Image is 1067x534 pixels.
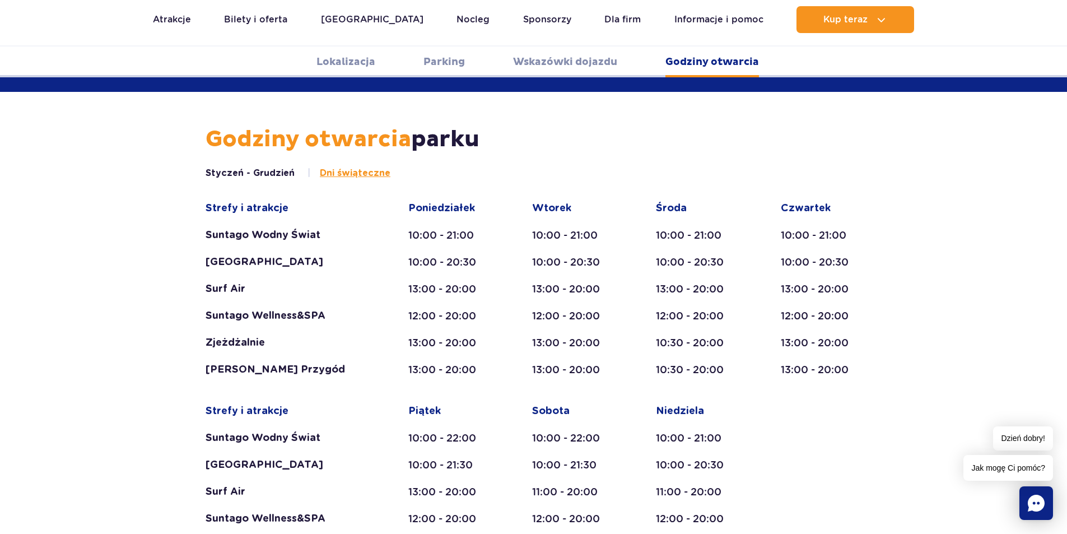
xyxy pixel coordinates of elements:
div: 10:00 - 22:00 [408,431,489,445]
div: Surf Air [206,282,365,296]
a: Lokalizacja [316,47,375,77]
div: 13:00 - 20:00 [408,363,489,377]
span: Jak mogę Ci pomóc? [963,455,1053,481]
div: 12:00 - 20:00 [532,309,613,323]
div: 13:00 - 20:00 [781,282,861,296]
h2: parku [206,126,861,154]
div: 10:00 - 21:30 [408,458,489,472]
button: Dni świąteczne [307,167,390,179]
div: Niedziela [656,405,738,418]
div: 10:00 - 21:30 [532,458,613,472]
a: Sponsorzy [523,6,571,33]
div: 10:00 - 20:30 [781,256,861,269]
div: Poniedziałek [408,202,489,215]
div: 10:00 - 21:00 [408,229,489,242]
div: 10:00 - 21:00 [781,229,861,242]
div: 10:30 - 20:00 [656,363,738,377]
a: Dla firm [604,6,641,33]
button: Styczeń - Grudzień [206,167,295,179]
div: 13:00 - 20:00 [408,485,489,499]
div: 13:00 - 20:00 [532,336,613,350]
div: Suntago Wellness&SPA [206,309,365,323]
div: 13:00 - 20:00 [532,282,613,296]
div: [GEOGRAPHIC_DATA] [206,458,365,472]
div: Suntago Wodny Świat [206,431,365,445]
div: 12:00 - 20:00 [408,309,489,323]
div: Suntago Wellness&SPA [206,512,365,526]
div: 12:00 - 20:00 [408,512,489,526]
a: Parking [423,47,465,77]
div: 12:00 - 20:00 [656,309,738,323]
span: Kup teraz [823,15,868,25]
a: Informacje i pomoc [674,6,763,33]
div: Sobota [532,405,613,418]
div: 10:00 - 20:30 [408,256,489,269]
div: 12:00 - 20:00 [532,512,613,526]
div: 13:00 - 20:00 [656,282,738,296]
div: 13:00 - 20:00 [781,363,861,377]
a: Atrakcje [153,6,191,33]
div: 12:00 - 20:00 [781,309,861,323]
div: 11:00 - 20:00 [656,485,738,499]
span: Godziny otwarcia [206,126,411,154]
a: Wskazówki dojazdu [513,47,617,77]
div: Strefy i atrakcje [206,202,365,215]
div: Piątek [408,405,489,418]
a: Godziny otwarcia [665,47,759,77]
div: Zjeżdżalnie [206,336,365,350]
div: Suntago Wodny Świat [206,229,365,242]
div: 11:00 - 20:00 [532,485,613,499]
div: 10:00 - 20:30 [656,256,738,269]
div: 10:30 - 20:00 [656,336,738,350]
div: 10:00 - 20:30 [656,458,738,472]
div: Czwartek [781,202,861,215]
span: Dzień dobry! [993,426,1053,451]
div: 10:00 - 20:30 [532,256,613,269]
div: 10:00 - 21:00 [656,431,738,445]
div: Strefy i atrakcje [206,405,365,418]
div: 10:00 - 21:00 [656,229,738,242]
div: 13:00 - 20:00 [408,282,489,296]
div: 13:00 - 20:00 [532,363,613,377]
div: Wtorek [532,202,613,215]
div: 12:00 - 20:00 [656,512,738,526]
div: [PERSON_NAME] Przygód [206,363,365,377]
div: Chat [1019,486,1053,520]
span: Dni świąteczne [320,167,390,179]
div: Surf Air [206,485,365,499]
div: 13:00 - 20:00 [408,336,489,350]
a: [GEOGRAPHIC_DATA] [321,6,423,33]
a: Bilety i oferta [224,6,287,33]
div: 10:00 - 21:00 [532,229,613,242]
div: [GEOGRAPHIC_DATA] [206,256,365,269]
div: Środa [656,202,738,215]
div: 10:00 - 22:00 [532,431,613,445]
div: 13:00 - 20:00 [781,336,861,350]
button: Kup teraz [796,6,914,33]
a: Nocleg [456,6,490,33]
